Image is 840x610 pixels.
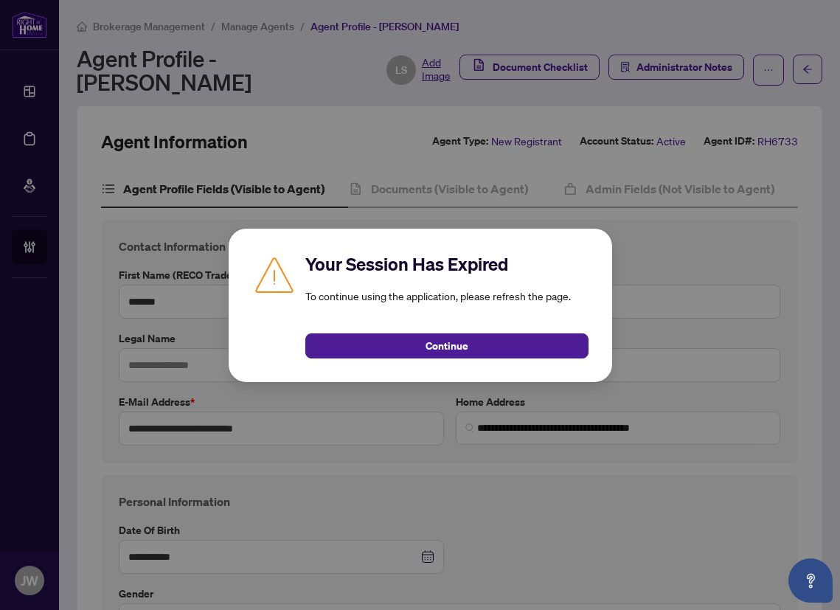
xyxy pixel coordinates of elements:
button: Continue [305,333,589,358]
img: Caution icon [252,252,296,297]
span: Continue [426,334,468,358]
div: To continue using the application, please refresh the page. [305,252,589,358]
button: Open asap [788,558,833,603]
h2: Your Session Has Expired [305,252,589,276]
